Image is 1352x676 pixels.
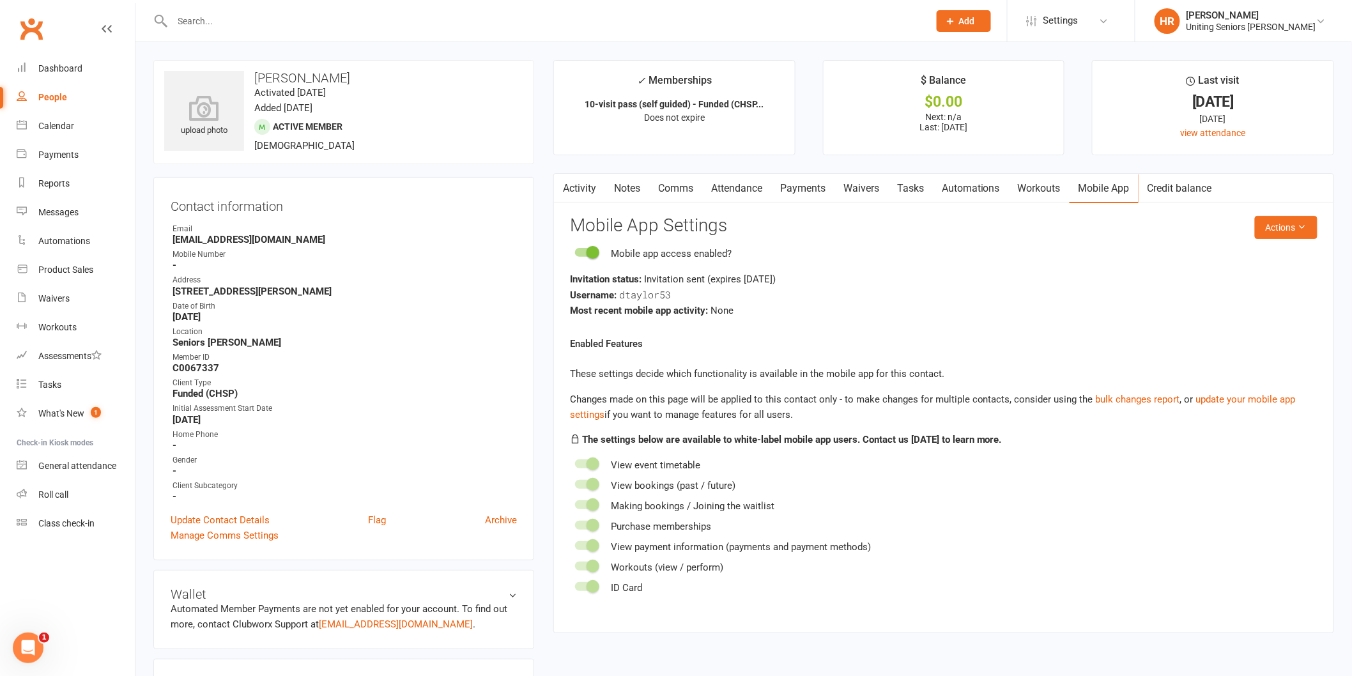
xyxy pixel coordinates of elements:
[173,234,517,245] strong: [EMAIL_ADDRESS][DOMAIN_NAME]
[171,194,517,213] h3: Contact information
[649,174,702,203] a: Comms
[169,12,920,30] input: Search...
[173,414,517,426] strong: [DATE]
[1139,174,1221,203] a: Credit balance
[17,83,135,112] a: People
[17,141,135,169] a: Payments
[711,305,734,316] span: None
[38,265,93,275] div: Product Sales
[888,174,933,203] a: Tasks
[38,121,74,131] div: Calendar
[173,311,517,323] strong: [DATE]
[570,336,643,351] label: Enabled Features
[171,603,507,630] no-payment-system: Automated Member Payments are not yet enabled for your account. To find out more, contact Clubwor...
[1096,394,1180,405] a: bulk changes report
[38,207,79,217] div: Messages
[254,140,355,151] span: [DEMOGRAPHIC_DATA]
[39,633,49,643] span: 1
[173,403,517,415] div: Initial Assessment Start Date
[17,256,135,284] a: Product Sales
[1009,174,1070,203] a: Workouts
[570,289,617,301] strong: Username:
[173,429,517,441] div: Home Phone
[1155,8,1180,34] div: HR
[554,174,605,203] a: Activity
[570,272,1317,287] div: Invitation sent
[1187,72,1240,95] div: Last visit
[38,150,79,160] div: Payments
[13,633,43,663] iframe: Intercom live chat
[644,112,705,123] span: Does not expire
[1187,10,1316,21] div: [PERSON_NAME]
[933,174,1009,203] a: Automations
[707,273,776,285] span: (expires [DATE] )
[1181,128,1246,138] a: view attendance
[582,434,1002,445] strong: The settings below are available to white-label mobile app users. Contact us [DATE] to learn more.
[570,305,708,316] strong: Most recent mobile app activity:
[38,461,116,471] div: General attendance
[173,249,517,261] div: Mobile Number
[38,489,68,500] div: Roll call
[1187,21,1316,33] div: Uniting Seniors [PERSON_NAME]
[173,259,517,271] strong: -
[835,95,1053,109] div: $0.00
[1043,6,1079,35] span: Settings
[15,13,47,45] a: Clubworx
[17,452,135,480] a: General attendance kiosk mode
[17,371,135,399] a: Tasks
[17,198,135,227] a: Messages
[570,392,1317,422] div: Changes made on this page will be applied to this contact only - to make changes for multiple con...
[959,16,975,26] span: Add
[173,465,517,477] strong: -
[485,512,517,528] a: Archive
[611,562,723,573] span: Workouts (view / perform)
[91,407,101,418] span: 1
[38,518,95,528] div: Class check-in
[38,322,77,332] div: Workouts
[38,380,61,390] div: Tasks
[273,121,342,132] span: Active member
[585,99,764,109] strong: 10-visit pass (self guided) - Funded (CHSP...
[937,10,991,32] button: Add
[173,286,517,297] strong: [STREET_ADDRESS][PERSON_NAME]
[173,326,517,338] div: Location
[173,351,517,364] div: Member ID
[611,541,871,553] span: View payment information (payments and payment methods)
[38,178,70,188] div: Reports
[17,169,135,198] a: Reports
[173,440,517,451] strong: -
[637,75,645,87] i: ✓
[171,528,279,543] a: Manage Comms Settings
[173,388,517,399] strong: Funded (CHSP)
[173,491,517,502] strong: -
[17,509,135,538] a: Class kiosk mode
[171,587,517,601] h3: Wallet
[164,71,523,85] h3: [PERSON_NAME]
[570,273,641,285] strong: Invitation status:
[38,236,90,246] div: Automations
[834,174,888,203] a: Waivers
[173,377,517,389] div: Client Type
[1255,216,1317,239] button: Actions
[368,512,386,528] a: Flag
[38,293,70,303] div: Waivers
[17,313,135,342] a: Workouts
[17,112,135,141] a: Calendar
[38,351,102,361] div: Assessments
[619,288,671,301] span: dtaylor53
[17,227,135,256] a: Automations
[17,480,135,509] a: Roll call
[921,72,966,95] div: $ Balance
[254,102,312,114] time: Added [DATE]
[173,480,517,492] div: Client Subcategory
[1104,95,1322,109] div: [DATE]
[1104,112,1322,126] div: [DATE]
[173,362,517,374] strong: C0067337
[38,63,82,73] div: Dashboard
[611,521,711,532] span: Purchase memberships
[570,216,1317,236] h3: Mobile App Settings
[17,54,135,83] a: Dashboard
[319,618,473,630] a: [EMAIL_ADDRESS][DOMAIN_NAME]
[173,454,517,466] div: Gender
[17,399,135,428] a: What's New1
